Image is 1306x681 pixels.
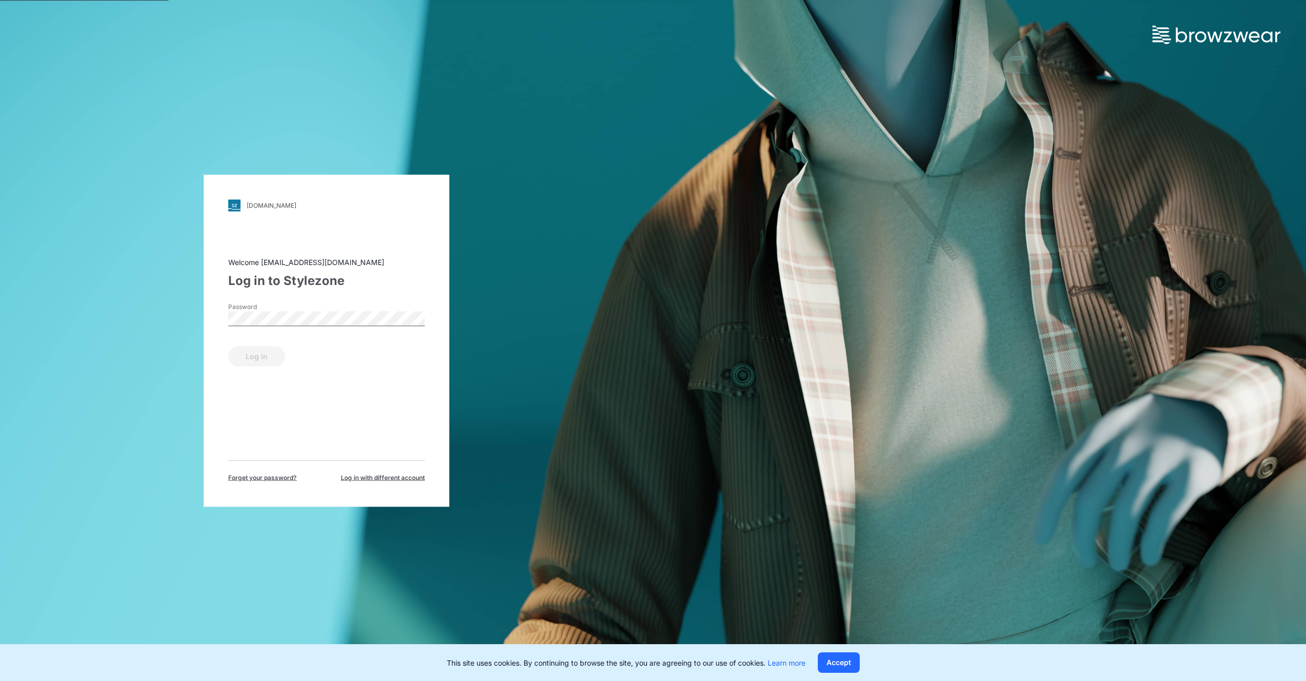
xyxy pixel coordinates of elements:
button: Accept [818,652,860,673]
div: [DOMAIN_NAME] [247,202,296,209]
div: Welcome [EMAIL_ADDRESS][DOMAIN_NAME] [228,256,425,267]
img: browzwear-logo.73288ffb.svg [1152,26,1280,44]
img: svg+xml;base64,PHN2ZyB3aWR0aD0iMjgiIGhlaWdodD0iMjgiIHZpZXdCb3g9IjAgMCAyOCAyOCIgZmlsbD0ibm9uZSIgeG... [228,199,241,211]
a: Learn more [768,658,806,667]
label: Password [228,302,300,311]
span: Log in with different account [341,473,425,482]
span: Forget your password? [228,473,297,482]
a: [DOMAIN_NAME] [228,199,425,211]
p: This site uses cookies. By continuing to browse the site, you are agreeing to our use of cookies. [447,657,806,668]
div: Log in to Stylezone [228,271,425,290]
